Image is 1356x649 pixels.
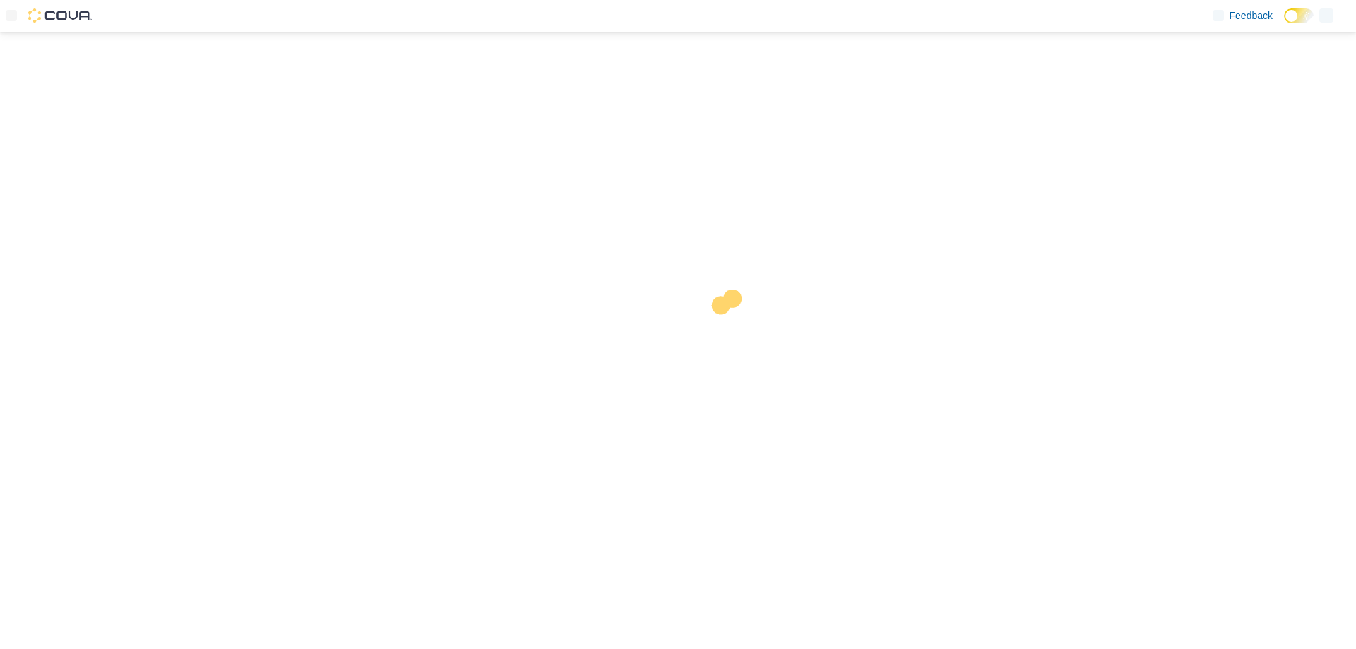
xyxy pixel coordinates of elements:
input: Dark Mode [1284,8,1314,23]
a: Feedback [1207,1,1278,30]
span: Feedback [1230,8,1273,23]
img: cova-loader [678,279,784,385]
img: Cova [28,8,92,23]
span: Dark Mode [1284,23,1285,24]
